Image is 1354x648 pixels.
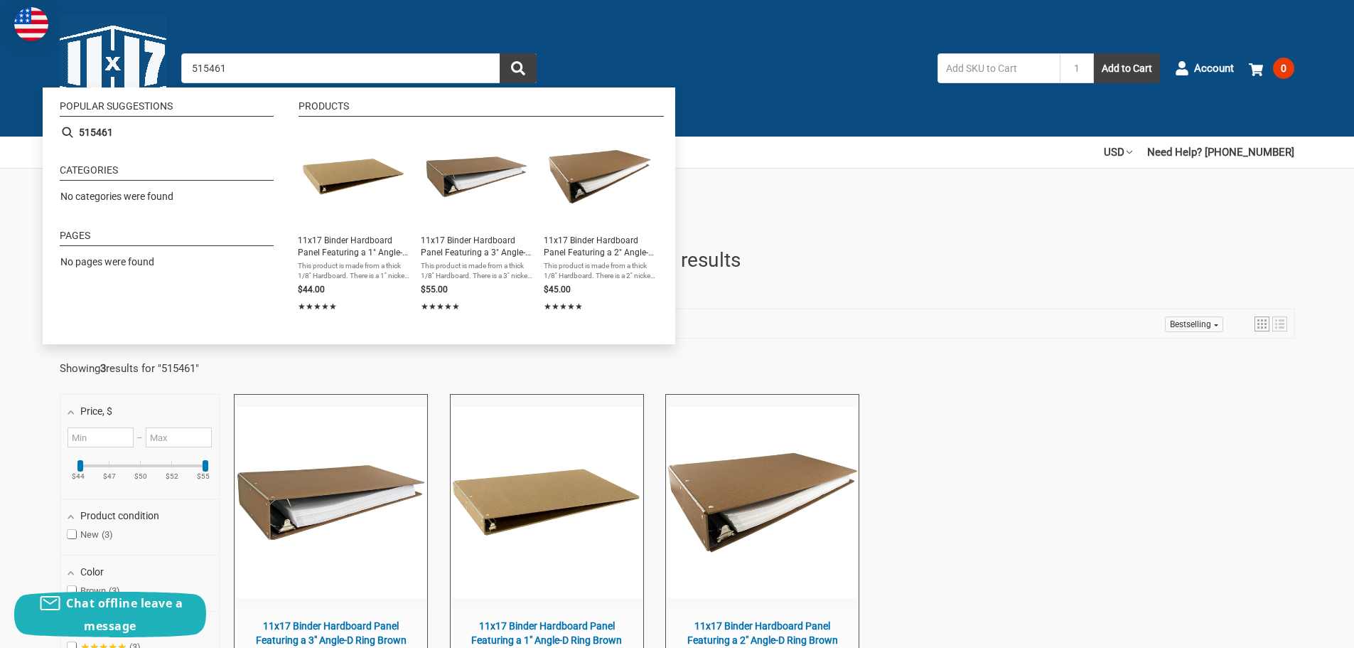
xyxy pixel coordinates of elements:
[68,427,134,447] input: Minimum value
[298,300,337,313] span: ★★★★★
[60,256,154,267] span: No pages were found
[299,101,664,117] li: Products
[126,473,156,480] ins: $50
[134,432,145,443] span: –
[102,405,112,417] span: , $
[66,595,183,634] span: Chat offline leave a message
[302,125,405,228] img: 11x17 Binder Hardboard Panel Featuring a 1" Angle-D Ring Brown
[937,53,1060,83] input: Add SKU to Cart
[544,300,583,313] span: ★★★★★
[415,119,538,320] li: 11x17 Binder Hardboard Panel Featuring a 3" Angle-D Ring Brown
[1273,58,1294,79] span: 0
[60,191,173,202] span: No categories were found
[60,230,274,246] li: Pages
[235,407,426,598] img: 11x17 Binder Hardboard Panel Featuring a 3" Angle-D Ring Brown
[161,362,195,375] a: 515461
[102,529,113,540] span: 3
[146,427,212,447] input: Maximum value
[298,261,409,281] span: This product is made from a thick 1/8'' Hardboard. There is a 1'' nickel finished Slant-D Ring ri...
[157,473,187,480] ins: $52
[100,362,106,375] b: 3
[548,125,651,228] img: 11x17 Binder Hardboard Panel Featuring a 2" Angle-D Ring Brown
[544,285,571,294] span: $45.00
[60,15,166,122] img: 11x17.com
[95,473,124,480] ins: $47
[1170,319,1211,329] span: Bestselling
[1104,137,1132,168] a: USD
[425,125,528,228] img: 11x17 Binder Hardboard Panel Featuring a 3" Angle-D Ring Brown
[68,585,120,597] span: Brown
[68,529,113,541] span: New
[60,101,274,117] li: Popular suggestions
[60,165,274,181] li: Categories
[298,235,409,259] span: 11x17 Binder Hardboard Panel Featuring a 1" Angle-D Ring Brown
[14,592,206,637] button: Chat offline leave a message
[109,585,120,596] span: 3
[1272,317,1287,331] a: View list mode
[1094,53,1160,83] button: Add to Cart
[181,53,537,83] input: Search by keyword, brand or SKU
[451,407,643,598] img: 11x17 Binder Hardboard Panel Featuring a 1" Angle-D Ring Brown
[667,407,858,598] img: 11x17 Binder Hardboard Panel Featuring a 2" Angle-D Ring Brown
[1194,60,1234,77] span: Account
[421,300,460,313] span: ★★★★★
[1175,50,1234,87] a: Account
[292,119,415,320] li: 11x17 Binder Hardboard Panel Featuring a 1" Angle-D Ring Brown
[63,473,93,480] ins: $44
[544,125,655,314] a: 11x17 Binder Hardboard Panel Featuring a 2" Angle-D Ring Brown11x17 Binder Hardboard Panel Featur...
[458,620,636,647] span: 11x17 Binder Hardboard Panel Featuring a 1" Angle-D Ring Brown
[14,7,48,41] img: duty and tax information for United States
[60,362,230,375] div: Showing results for " "
[544,261,655,281] span: This product is made from a thick 1/8'' Hardboard. There is a 2'' nickel finished Angle-D Ring ri...
[188,473,218,480] ins: $55
[421,285,448,294] span: $55.00
[80,405,112,417] span: Price
[421,125,532,314] a: 11x17 Binder Hardboard Panel Featuring a 3" Angle-D Ring Brown11x17 Binder Hardboard Panel Featur...
[1254,317,1269,331] a: View grid mode
[673,620,851,647] span: 11x17 Binder Hardboard Panel Featuring a 2" Angle-D Ring Brown
[298,125,409,314] a: 11x17 Binder Hardboard Panel Featuring a 1" Angle-D Ring Brown11x17 Binder Hardboard Panel Featur...
[242,620,420,647] span: 11x17 Binder Hardboard Panel Featuring a 3" Angle-D Ring Brown
[544,235,655,259] span: 11x17 Binder Hardboard Panel Featuring a 2" Angle-D Ring Brown
[1249,50,1294,87] a: 0
[43,87,675,344] div: Instant Search Results
[80,510,159,521] span: Product condition
[421,235,532,259] span: 11x17 Binder Hardboard Panel Featuring a 3" Angle-D Ring Brown
[1147,137,1294,168] a: Need Help? [PHONE_NUMBER]
[54,119,279,145] li: 515461
[421,261,532,281] span: This product is made from a thick 1/8'' Hardboard. There is a 3'' nickel finished Slant-D Ring ri...
[538,119,661,320] li: 11x17 Binder Hardboard Panel Featuring a 2" Angle-D Ring Brown
[1165,317,1223,332] a: Sort options
[298,285,325,294] span: $44.00
[80,566,104,578] span: Color
[60,245,1294,275] h1: Search results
